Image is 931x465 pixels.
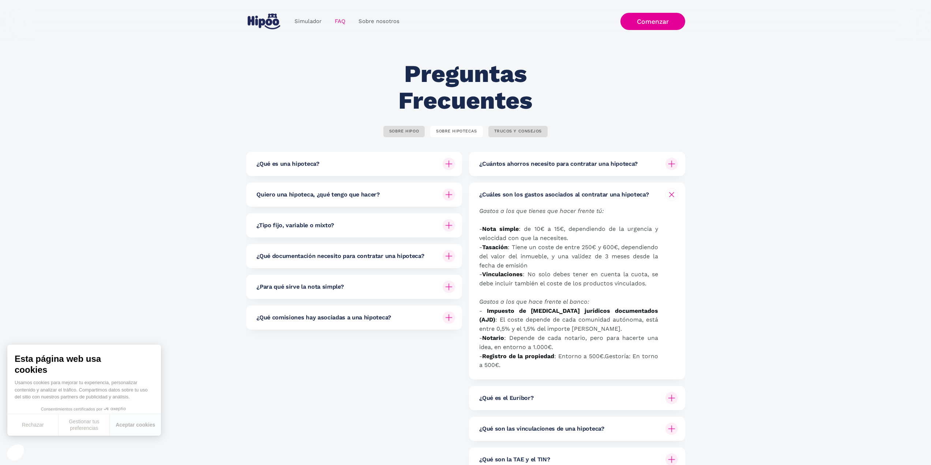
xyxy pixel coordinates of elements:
[479,455,550,464] h6: ¿Qué son la TAE y el TIN?
[479,307,658,323] strong: Impuesto de [MEDICAL_DATA] jurídicos documentados (AJD)
[256,160,319,168] h6: ¿Qué es una hipoteca?
[352,14,406,29] a: Sobre nosotros
[482,271,523,278] strong: Vinculaciones
[620,13,685,30] a: Comenzar
[479,207,604,233] em: Gastos a los que tienes que hacer frente tú: -
[256,221,334,229] h6: ¿Tipo fijo, variable o mixto?
[357,61,574,114] h2: Preguntas Frecuentes
[479,191,649,199] h6: ¿Cuáles son los gastos asociados al contratar una hipoteca?
[436,129,477,134] div: SOBRE HIPOTECAS
[328,14,352,29] a: FAQ
[494,129,542,134] div: TRUCOS Y CONSEJOS
[479,298,589,314] em: Gastos a los que hace frente el banco: -
[256,252,424,260] h6: ¿Qué documentación necesito para contratar una hipoteca?
[389,129,419,134] div: SOBRE HIPOO
[256,283,344,291] h6: ¿Para qué sirve la nota simple?
[288,14,328,29] a: Simulador
[479,160,638,168] h6: ¿Cuántos ahorros necesito para contratar una hipoteca?
[479,207,658,370] p: : de 10€ a 15€, dependiendo de la urgencia y velocidad con que la necesites. - : Tiene un coste d...
[482,353,554,360] strong: Registro de la propiedad
[256,314,391,322] h6: ¿Qué comisiones hay asociadas a una hipoteca?
[246,11,282,32] a: home
[482,334,504,341] strong: Notario
[479,394,533,402] h6: ¿Qué es el Euríbor?
[482,244,508,251] strong: Tasación
[256,191,380,199] h6: Quiero una hipoteca, ¿qué tengo que hacer?
[482,225,519,232] strong: Nota simple
[479,425,604,433] h6: ¿Qué son las vinculaciones de una hipoteca?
